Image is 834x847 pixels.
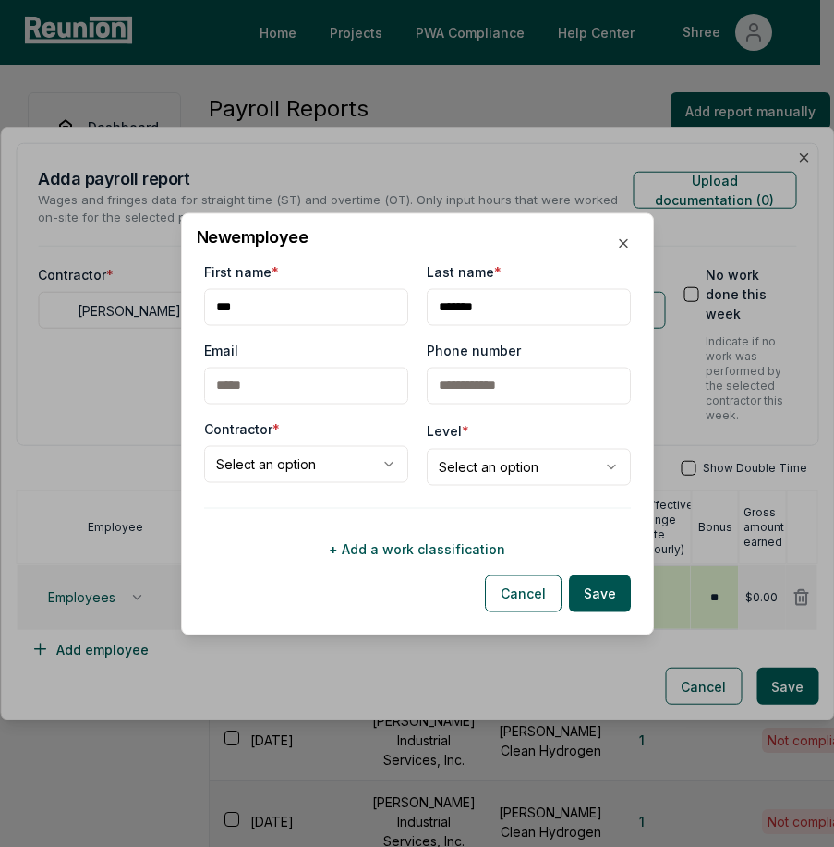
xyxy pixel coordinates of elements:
h2: New employee [197,228,638,245]
label: Contractor [204,418,280,438]
button: Save [569,575,631,611]
label: Phone number [427,340,521,359]
label: First name [204,261,279,281]
label: Email [204,340,238,359]
label: Level [427,422,469,438]
label: Last name [427,261,502,281]
button: + Add a work classification [204,530,631,567]
button: Cancel [485,575,562,611]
